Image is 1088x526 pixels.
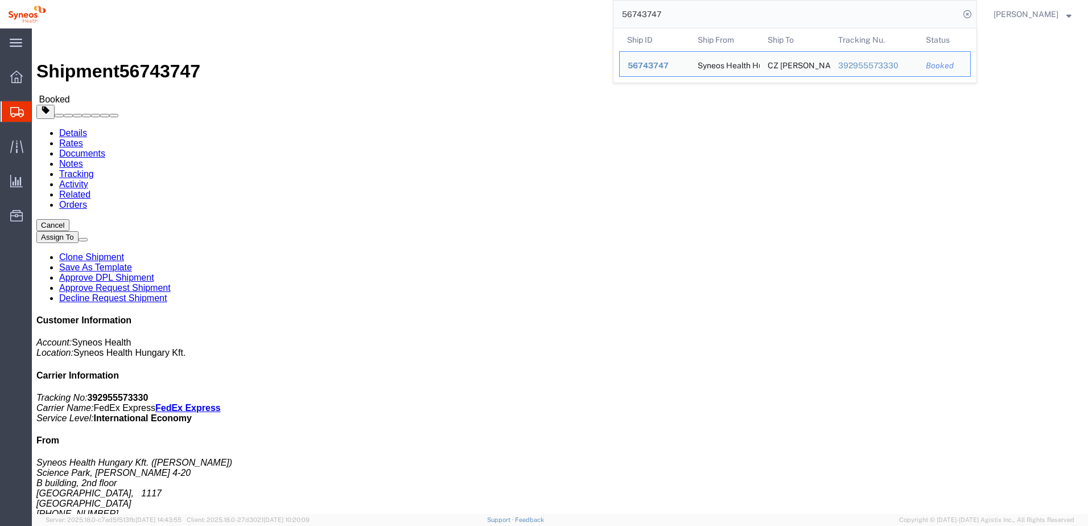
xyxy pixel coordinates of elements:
[690,28,760,51] th: Ship From
[760,28,830,51] th: Ship To
[838,60,910,72] div: 392955573330
[613,1,959,28] input: Search for shipment number, reference number
[698,52,752,76] div: Syneos Health Hungary Kft.
[187,516,310,523] span: Client: 2025.18.0-27d3021
[263,516,310,523] span: [DATE] 10:20:09
[8,6,46,23] img: logo
[899,515,1074,525] span: Copyright © [DATE]-[DATE] Agistix Inc., All Rights Reserved
[46,516,182,523] span: Server: 2025.18.0-c7ad5f513fb
[918,28,971,51] th: Status
[619,28,690,51] th: Ship ID
[628,60,682,72] div: 56743747
[926,60,962,72] div: Booked
[619,28,976,83] table: Search Results
[768,52,822,76] div: CZ Elena Mihaylova
[628,61,669,70] span: 56743747
[994,8,1058,20] span: Natan Tateishi
[830,28,918,51] th: Tracking Nu.
[993,7,1072,21] button: [PERSON_NAME]
[515,516,544,523] a: Feedback
[487,516,516,523] a: Support
[32,28,1088,514] iframe: FS Legacy Container
[135,516,182,523] span: [DATE] 14:43:55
